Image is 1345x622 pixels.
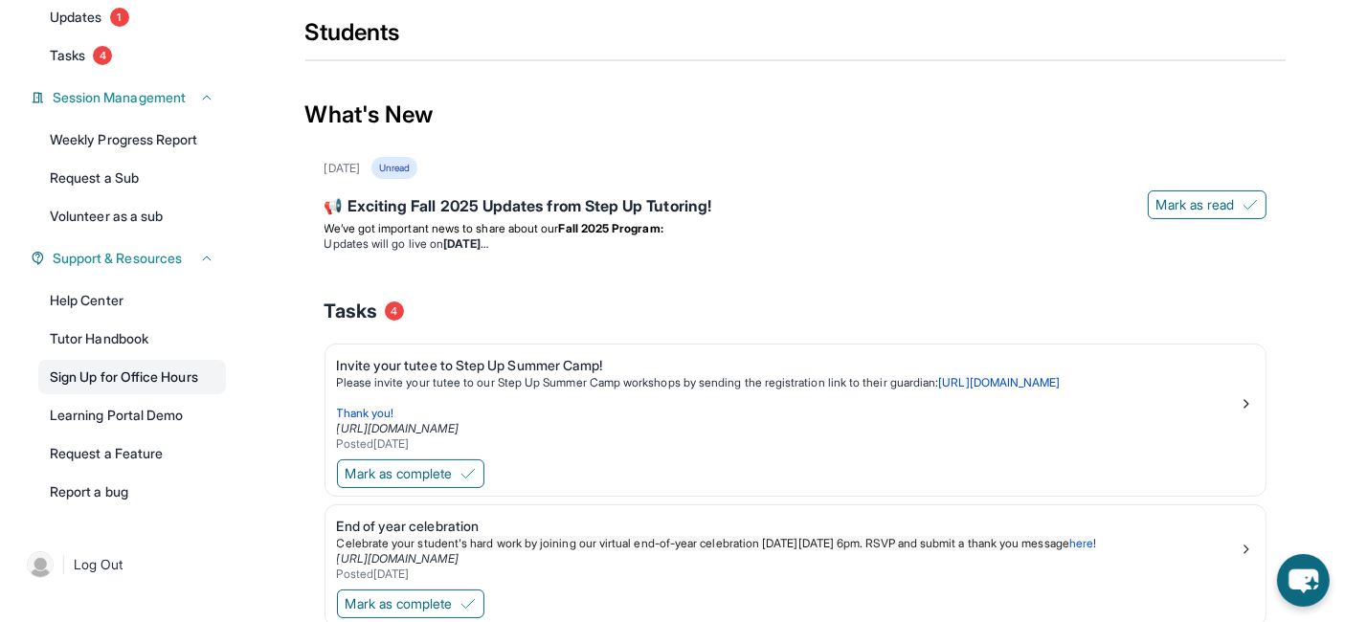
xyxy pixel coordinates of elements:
[19,544,226,586] a: |Log Out
[385,301,404,321] span: 4
[337,406,394,420] span: Thank you!
[371,157,417,179] div: Unread
[38,199,226,233] a: Volunteer as a sub
[337,375,1239,390] p: Please invite your tutee to our Step Up Summer Camp workshops by sending the registration link to...
[305,17,1286,59] div: Students
[325,221,559,235] span: We’ve got important news to share about our
[38,436,226,471] a: Request a Feature
[1148,190,1267,219] button: Mark as read
[38,360,226,394] a: Sign Up for Office Hours
[74,555,123,574] span: Log Out
[27,551,54,578] img: user-img
[45,249,214,268] button: Support & Resources
[346,594,453,613] span: Mark as complete
[325,505,1266,586] a: End of year celebrationCelebrate your student's hard work by joining our virtual end-of-year cele...
[110,8,129,27] span: 1
[337,551,459,566] a: [URL][DOMAIN_NAME]
[38,283,226,318] a: Help Center
[50,8,102,27] span: Updates
[305,73,1286,157] div: What's New
[50,46,85,65] span: Tasks
[1243,197,1258,212] img: Mark as read
[938,375,1060,389] a: [URL][DOMAIN_NAME]
[38,475,226,509] a: Report a bug
[38,122,226,157] a: Weekly Progress Report
[325,236,1267,252] li: Updates will go live on
[45,88,214,107] button: Session Management
[337,421,459,435] a: [URL][DOMAIN_NAME]
[53,249,182,268] span: Support & Resources
[1277,554,1330,607] button: chat-button
[1069,536,1093,550] a: here
[337,536,1239,551] p: !
[337,459,484,488] button: Mark as complete
[337,536,1069,550] span: Celebrate your student's hard work by joining our virtual end-of-year celebration [DATE][DATE] 6p...
[337,436,1239,452] div: Posted [DATE]
[460,466,476,481] img: Mark as complete
[38,161,226,195] a: Request a Sub
[337,566,1239,582] div: Posted [DATE]
[337,517,1239,536] div: End of year celebration
[38,398,226,433] a: Learning Portal Demo
[1156,195,1235,214] span: Mark as read
[460,596,476,611] img: Mark as complete
[53,88,186,107] span: Session Management
[346,464,453,483] span: Mark as complete
[325,344,1266,455] a: Invite your tutee to Step Up Summer Camp!Please invite your tutee to our Step Up Summer Camp work...
[93,46,112,65] span: 4
[38,322,226,356] a: Tutor Handbook
[325,161,360,176] div: [DATE]
[443,236,488,251] strong: [DATE]
[559,221,663,235] strong: Fall 2025 Program:
[337,356,1239,375] div: Invite your tutee to Step Up Summer Camp!
[325,194,1267,221] div: 📢 Exciting Fall 2025 Updates from Step Up Tutoring!
[325,298,377,324] span: Tasks
[337,589,484,618] button: Mark as complete
[61,553,66,576] span: |
[38,38,226,73] a: Tasks4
